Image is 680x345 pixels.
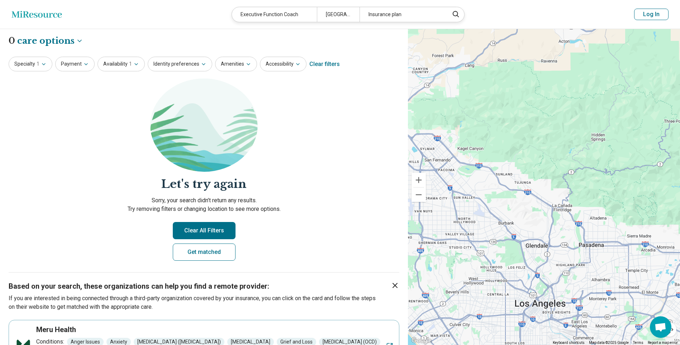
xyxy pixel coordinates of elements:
span: 1 [129,60,132,68]
button: Specialty1 [9,57,52,71]
button: Accessibility [260,57,306,71]
div: [GEOGRAPHIC_DATA] [317,7,360,22]
div: Executive Function Coach [232,7,317,22]
button: Care options [17,35,83,47]
button: Log In [634,9,669,20]
button: Clear All Filters [173,222,236,239]
button: Zoom out [412,188,426,202]
a: Terms [633,341,643,345]
button: Identity preferences [148,57,212,71]
button: Payment [55,57,95,71]
h3: Meru Health [36,325,76,335]
button: Availability1 [98,57,145,71]
div: Clear filters [309,56,340,73]
h2: Let's try again [9,176,399,192]
a: Open chat [650,316,671,338]
a: Get matched [173,244,236,261]
button: Amenities [215,57,257,71]
div: Insurance plan [360,7,444,22]
button: Zoom in [412,173,426,187]
p: Sorry, your search didn’t return any results. Try removing filters or changing location to see mo... [9,196,399,213]
h1: 0 [9,35,83,47]
span: Map data ©2025 Google [589,341,629,345]
span: care options [17,35,75,47]
span: 1 [37,60,39,68]
a: Report a map error [648,341,678,345]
